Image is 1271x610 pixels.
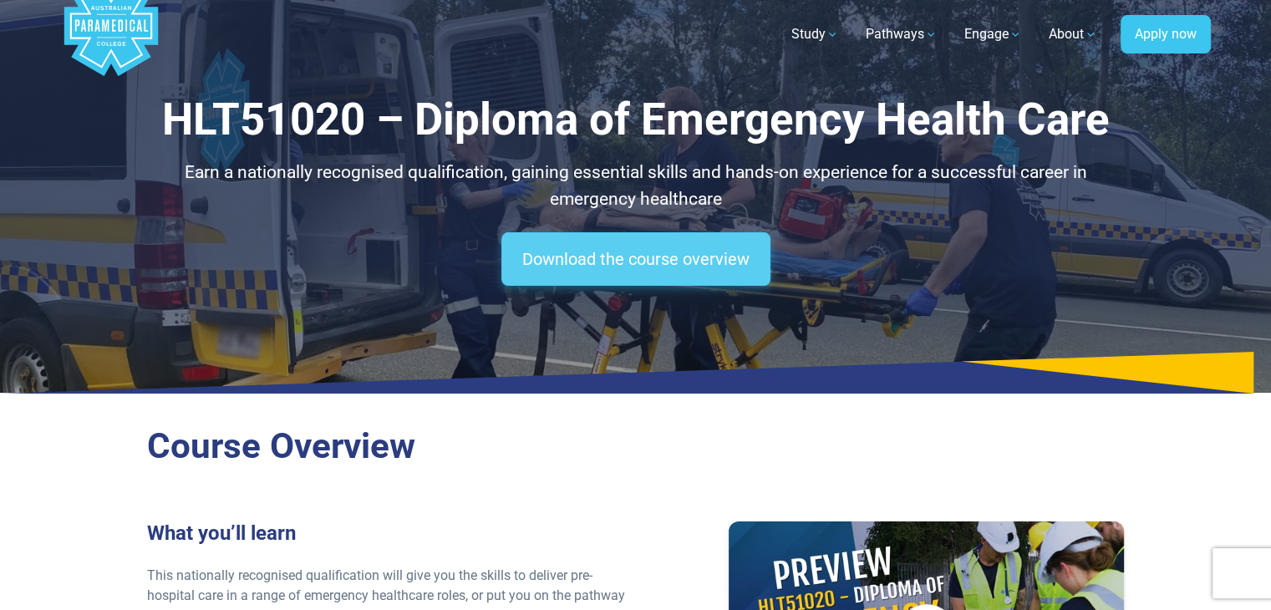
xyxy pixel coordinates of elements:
h2: Course Overview [147,425,1125,468]
a: Engage [954,11,1032,58]
h3: What you’ll learn [147,521,626,546]
a: About [1039,11,1107,58]
a: Apply now [1121,15,1211,53]
a: Study [781,11,849,58]
a: Pathways [856,11,948,58]
a: Download the course overview [501,232,770,286]
h1: HLT51020 – Diploma of Emergency Health Care [147,94,1125,146]
p: Earn a nationally recognised qualification, gaining essential skills and hands-on experience for ... [147,160,1125,212]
